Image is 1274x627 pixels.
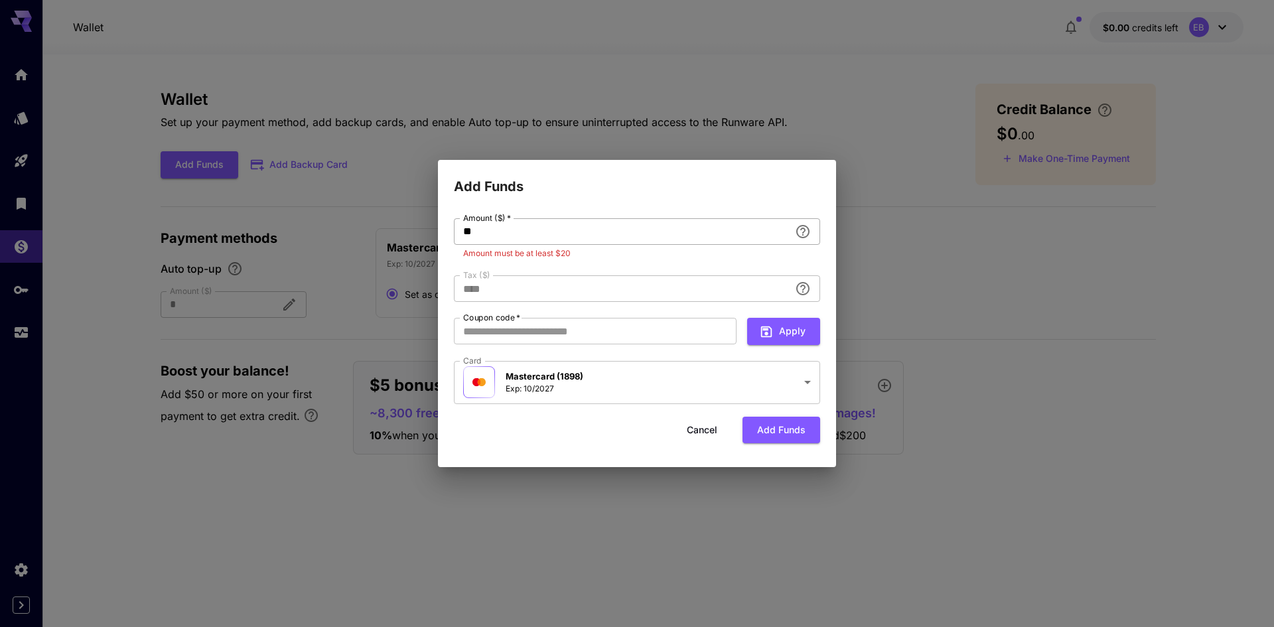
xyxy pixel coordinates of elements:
p: Mastercard (1898) [506,370,583,383]
label: Coupon code [463,312,520,323]
label: Tax ($) [463,269,490,281]
h2: Add Funds [438,160,836,197]
label: Card [463,355,482,366]
p: Exp: 10/2027 [506,383,583,395]
button: Cancel [672,417,732,444]
label: Amount ($) [463,212,511,224]
p: Amount must be at least $20 [463,247,811,260]
button: Apply [747,318,820,345]
button: Add funds [743,417,820,444]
